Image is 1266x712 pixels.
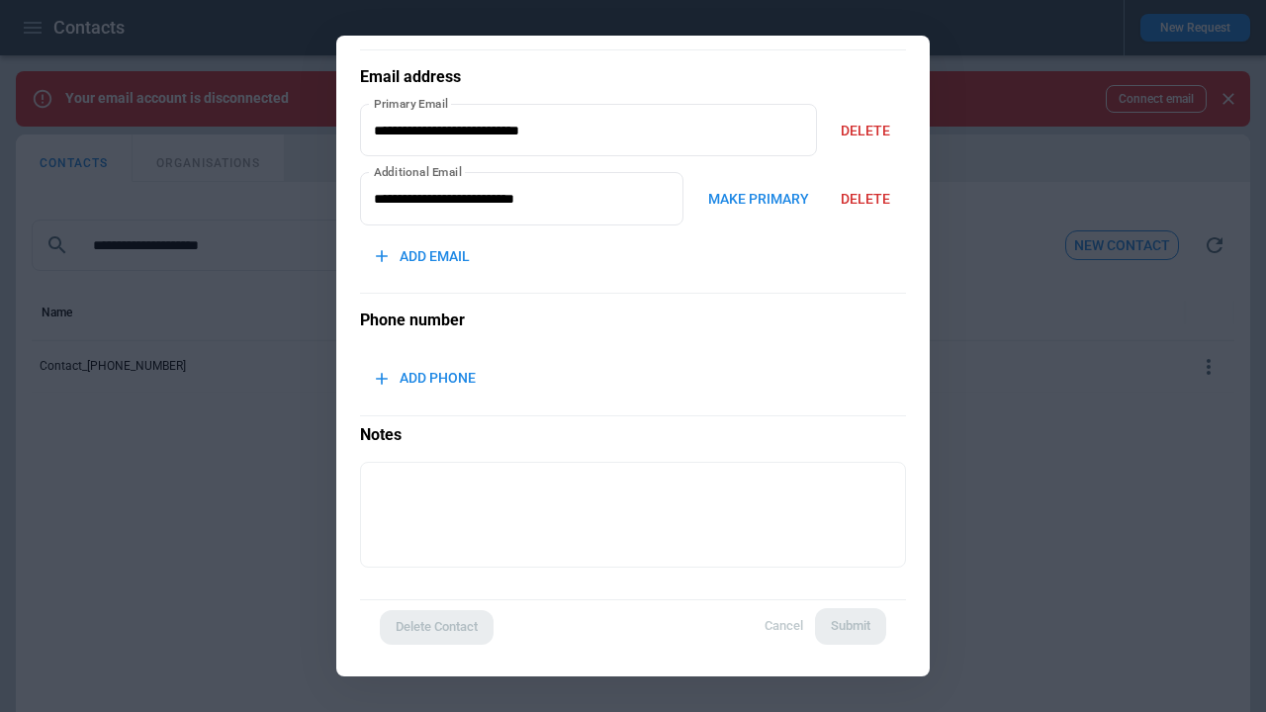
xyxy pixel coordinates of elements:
button: MAKE PRIMARY [691,178,825,221]
label: Primary Email [374,95,449,112]
button: ADD PHONE [360,357,492,400]
h5: Phone number [360,310,906,331]
button: DELETE [825,110,906,152]
h5: Email address [360,66,906,88]
button: ADD EMAIL [360,235,486,278]
p: Notes [360,415,906,446]
button: DELETE [825,178,906,221]
label: Additional Email [374,163,462,180]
